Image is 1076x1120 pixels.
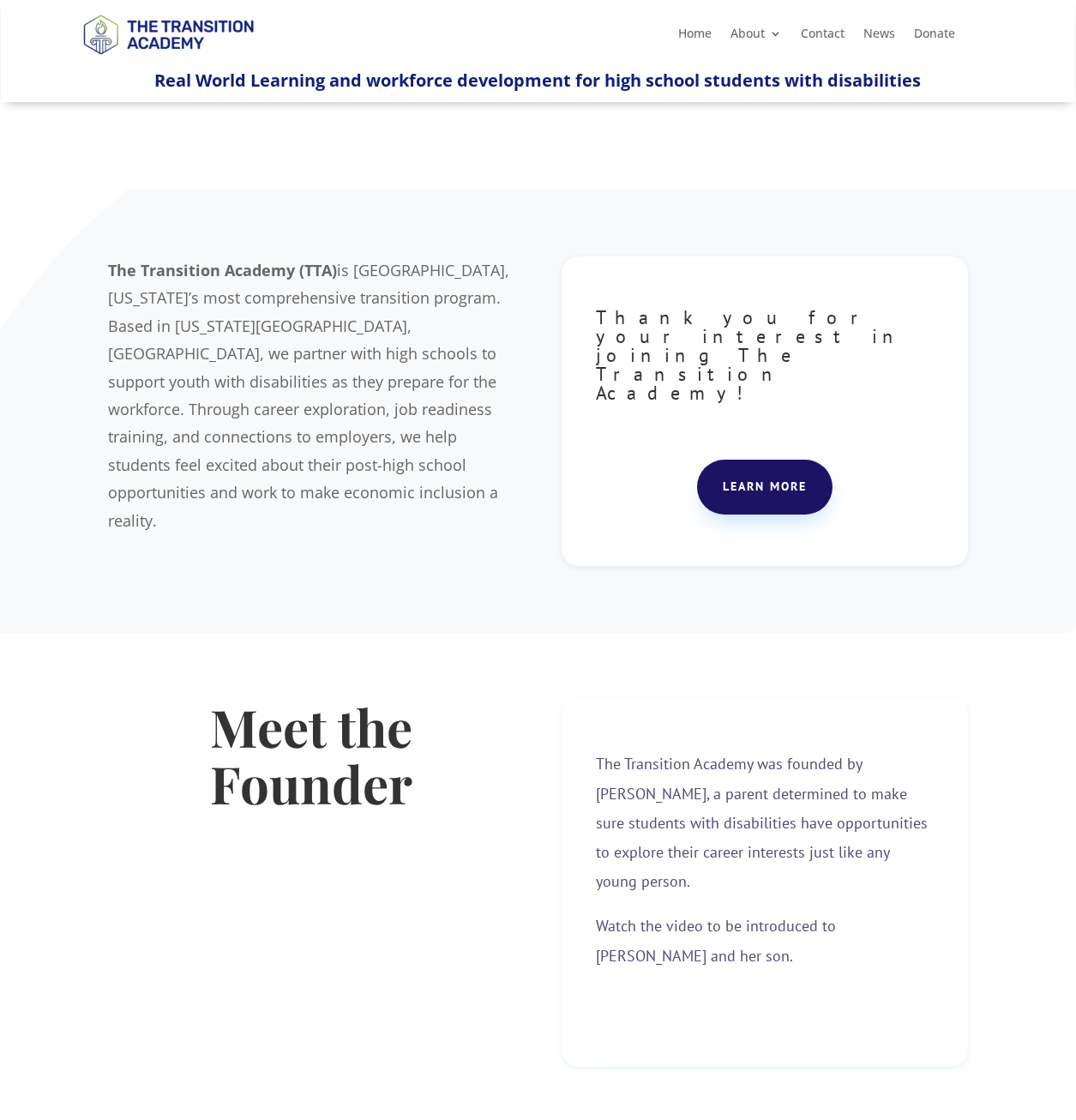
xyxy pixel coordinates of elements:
[863,27,895,46] a: News
[596,916,836,965] span: Watch the video to be introduced to [PERSON_NAME] and her son.
[108,844,514,1073] iframe: Preparing Students with Disabilities for the Workforce | #AmGradKCPT | Part 1
[730,27,782,46] a: About
[210,692,412,817] strong: Meet the Founder
[108,260,337,280] b: The Transition Academy (TTA)
[596,305,906,405] span: Thank you for your interest in joining The Transition Academy!
[914,27,955,46] a: Donate
[596,750,934,912] p: The Transition Academy was founded by [PERSON_NAME], a parent determined to make sure students wi...
[75,3,261,64] img: TTA Brand_TTA Primary Logo_Horizontal_Light BG
[801,27,845,46] a: Contact
[75,51,261,68] a: Logo-Noticias
[108,260,509,531] span: is [GEOGRAPHIC_DATA], [US_STATE]’s most comprehensive transition program. Based in [US_STATE][GEO...
[697,460,833,515] a: Learn more
[678,27,712,46] a: Home
[154,69,921,92] span: Real World Learning and workforce development for high school students with disabilities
